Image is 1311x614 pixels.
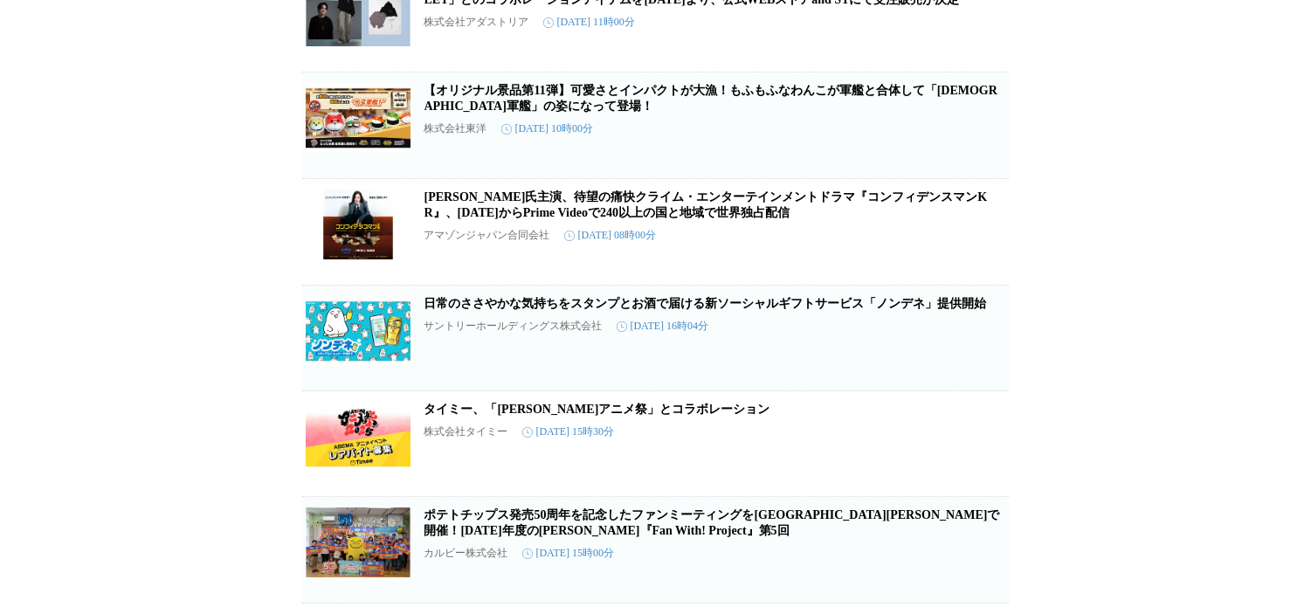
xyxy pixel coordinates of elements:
[424,546,508,561] p: カルビー株式会社
[424,121,487,136] p: 株式会社東洋
[424,190,988,219] a: [PERSON_NAME]氏主演、待望の痛快クライム・エンターテインメントドラマ『コンフィデンスマンKR』、[DATE]からPrime Videoで240以上の国と地域で世界独占配信
[617,319,709,334] time: [DATE] 16時04分
[306,83,411,153] img: 【オリジナル景品第11弾】可愛さとインパクトが大漁！もふもふなわんこが軍艦と合体して「イヌ軍艦」の姿になって登場！
[424,15,529,30] p: 株式会社アダストリア
[522,424,615,439] time: [DATE] 15時30分
[424,297,987,310] a: 日常のささやかな気持ちをスタンプとお酒で届ける新ソーシャルギフトサービス「ノンデネ」提供開始
[522,546,615,561] time: [DATE] 15時00分
[306,296,411,366] img: 日常のささやかな気持ちをスタンプとお酒で届ける新ソーシャルギフトサービス「ノンデネ」提供開始
[306,402,411,472] img: タイミー、「ABEMAアニメ祭」とコラボレーション
[424,228,550,243] p: アマゾンジャパン合同会社
[501,121,594,136] time: [DATE] 10時00分
[543,15,635,30] time: [DATE] 11時00分
[564,228,657,243] time: [DATE] 08時00分
[424,403,770,416] a: タイミー、「[PERSON_NAME]アニメ祭」とコラボレーション
[424,319,603,334] p: サントリーホールディングス株式会社
[306,190,411,259] img: パク・ミニョン氏主演、待望の痛快クライム・エンターテインメントドラマ『コンフィデンスマンKR』、9月6日（土）からPrime Videoで240以上の国と地域で世界独占配信
[424,508,1000,537] a: ポテトチップス発売50周年を記念したファンミーティングを[GEOGRAPHIC_DATA][PERSON_NAME]で開催！[DATE]年度の[PERSON_NAME]『Fan With! Pr...
[424,424,508,439] p: 株式会社タイミー
[306,507,411,577] img: ポテトチップス発売50周年を記念したファンミーティングを新宇都宮工場で開催！2025年度のCalbee『Fan With! Project』第5回
[424,84,997,113] a: 【オリジナル景品第11弾】可愛さとインパクトが大漁！もふもふなわんこが軍艦と合体して「[DEMOGRAPHIC_DATA]軍艦」の姿になって登場！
